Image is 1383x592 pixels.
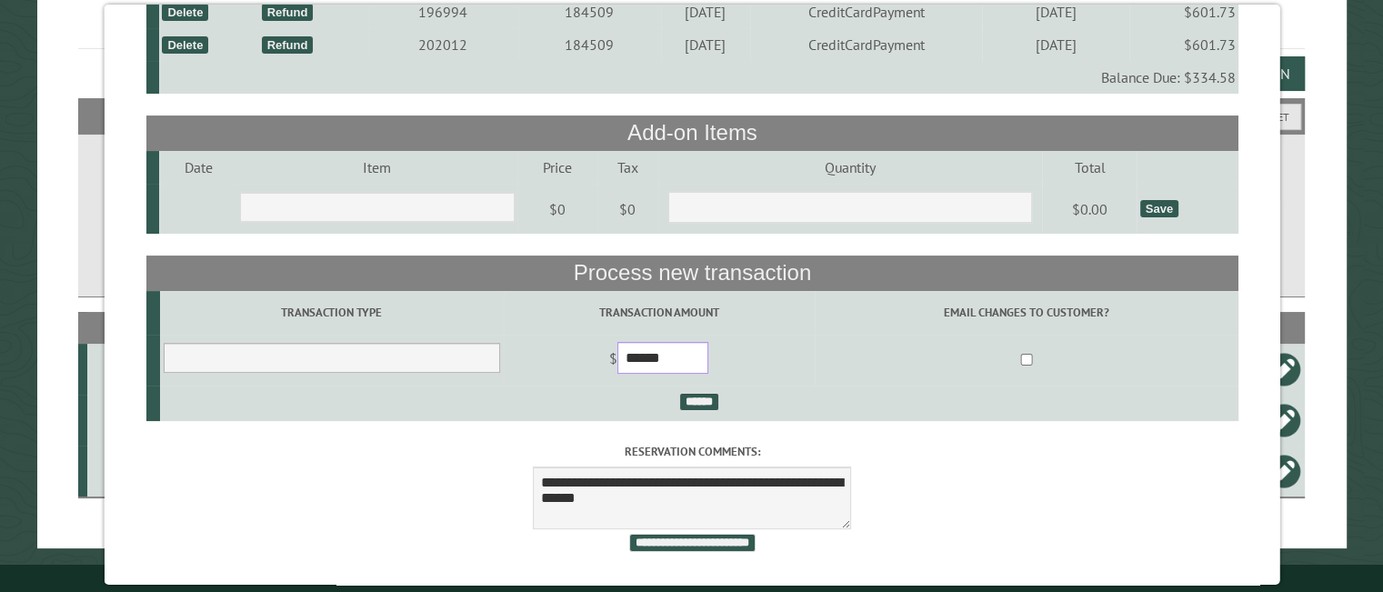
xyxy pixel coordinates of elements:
[145,256,1238,290] th: Process new transaction
[1139,200,1178,217] div: Save
[596,151,657,184] td: Tax
[145,115,1238,150] th: Add-on Items
[145,443,1238,460] label: Reservation comments:
[1128,28,1238,61] td: $601.73
[596,184,657,235] td: $0
[749,28,982,61] td: CreditCardPayment
[95,360,156,378] div: 73
[161,4,207,21] div: Delete
[503,335,814,386] td: $
[236,151,516,184] td: Item
[161,36,207,54] div: Delete
[87,312,160,344] th: Site
[1042,184,1137,235] td: $0.00
[261,36,313,54] div: Refund
[657,151,1041,184] td: Quantity
[367,28,517,61] td: 202012
[158,151,236,184] td: Date
[516,184,596,235] td: $0
[660,28,749,61] td: [DATE]
[261,4,313,21] div: Refund
[158,61,1238,94] td: Balance Due: $334.58
[95,411,156,429] div: 2
[517,28,660,61] td: 184509
[516,151,596,184] td: Price
[817,304,1235,321] label: Email changes to customer?
[78,98,1305,133] h2: Filters
[981,28,1127,61] td: [DATE]
[1042,151,1137,184] td: Total
[506,304,811,321] label: Transaction Amount
[163,304,500,321] label: Transaction Type
[95,462,156,480] div: 50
